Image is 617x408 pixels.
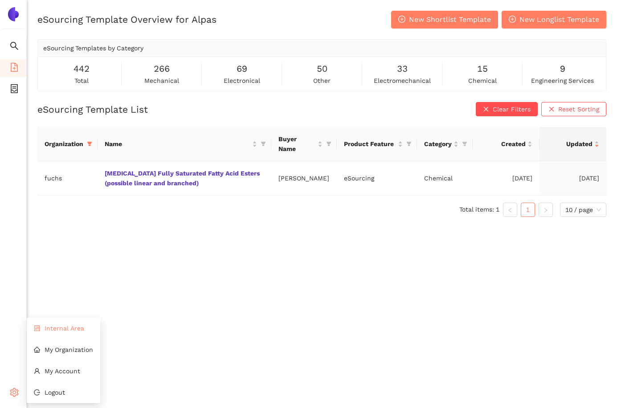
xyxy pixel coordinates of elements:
[278,134,316,154] span: Buyer Name
[417,161,473,196] td: Chemical
[271,161,337,196] td: [PERSON_NAME]
[37,161,98,196] td: fuchs
[337,127,417,161] th: this column's title is Product Feature,this column is sortable
[34,368,40,374] span: user
[493,104,531,114] span: Clear Filters
[326,141,331,147] span: filter
[87,141,92,147] span: filter
[45,325,84,332] span: Internal Area
[74,76,89,86] span: total
[85,137,94,151] span: filter
[43,45,143,52] span: eSourcing Templates by Category
[6,7,20,21] img: Logo
[462,141,467,147] span: filter
[10,81,19,99] span: container
[405,137,413,151] span: filter
[45,367,80,375] span: My Account
[483,106,489,113] span: close
[37,103,148,116] h2: eSourcing Template List
[519,14,599,25] span: New Longlist Template
[477,62,488,76] span: 15
[531,76,594,86] span: engineering services
[259,137,268,151] span: filter
[503,203,517,217] li: Previous Page
[548,106,555,113] span: close
[502,11,606,29] button: plus-circleNew Longlist Template
[460,137,469,151] span: filter
[154,62,170,76] span: 266
[10,38,19,56] span: search
[45,389,65,396] span: Logout
[547,139,592,149] span: Updated
[45,346,93,353] span: My Organization
[74,62,90,76] span: 442
[34,325,40,331] span: control
[459,203,499,217] li: Total items: 1
[261,141,266,147] span: filter
[417,127,473,161] th: this column's title is Category,this column is sortable
[543,208,548,213] span: right
[409,14,491,25] span: New Shortlist Template
[539,203,553,217] button: right
[406,141,412,147] span: filter
[317,62,327,76] span: 50
[424,139,452,149] span: Category
[313,76,331,86] span: other
[105,139,250,149] span: Name
[503,203,517,217] button: left
[507,208,513,213] span: left
[476,102,538,116] button: closeClear Filters
[144,76,179,86] span: mechanical
[541,102,606,116] button: closeReset Sorting
[468,76,497,86] span: chemical
[480,139,526,149] span: Created
[224,76,260,86] span: electronical
[37,13,217,26] h2: eSourcing Template Overview for Alpas
[98,127,271,161] th: this column's title is Name,this column is sortable
[473,161,539,196] td: [DATE]
[324,132,333,155] span: filter
[521,203,535,216] a: 1
[509,16,516,24] span: plus-circle
[398,16,405,24] span: plus-circle
[374,76,431,86] span: electromechanical
[539,203,553,217] li: Next Page
[10,385,19,403] span: setting
[10,60,19,78] span: file-add
[521,203,535,217] li: 1
[397,62,408,76] span: 33
[473,127,539,161] th: this column's title is Created,this column is sortable
[237,62,247,76] span: 69
[45,139,83,149] span: Organization
[337,161,417,196] td: eSourcing
[344,139,396,149] span: Product Feature
[560,203,606,217] div: Page Size
[391,11,498,29] button: plus-circleNew Shortlist Template
[560,62,565,76] span: 9
[271,127,337,161] th: this column's title is Buyer Name,this column is sortable
[539,161,606,196] td: [DATE]
[558,104,599,114] span: Reset Sorting
[34,389,40,396] span: logout
[34,347,40,353] span: home
[565,203,601,216] span: 10 / page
